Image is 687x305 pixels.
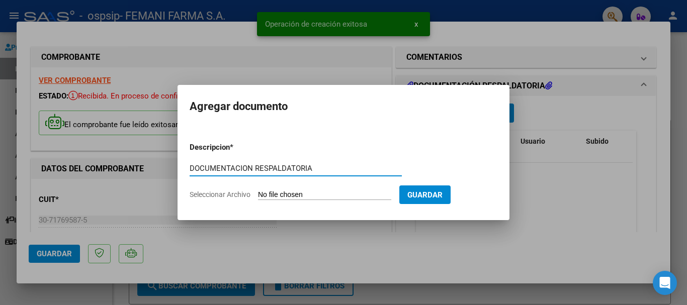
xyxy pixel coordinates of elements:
[190,190,250,198] span: Seleccionar Archivo
[190,142,282,153] p: Descripcion
[399,185,451,204] button: Guardar
[653,271,677,295] div: Open Intercom Messenger
[190,97,497,116] h2: Agregar documento
[407,190,443,199] span: Guardar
